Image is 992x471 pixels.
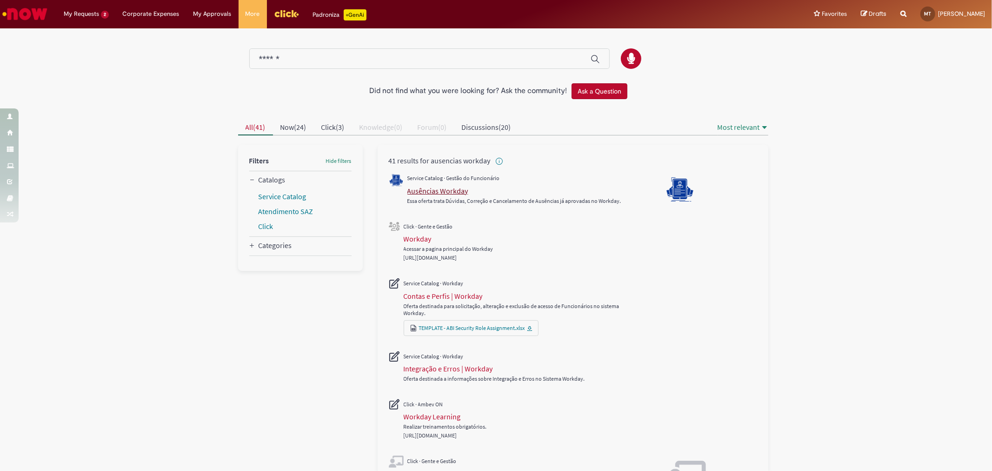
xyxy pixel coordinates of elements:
[925,11,932,17] span: MT
[246,9,260,19] span: More
[369,87,567,95] h2: Did not find what you were looking for? Ask the community!
[313,9,366,20] div: Padroniza
[938,10,985,18] span: [PERSON_NAME]
[193,9,232,19] span: My Approvals
[869,9,886,18] span: Drafts
[861,10,886,19] a: Drafts
[64,9,99,19] span: My Requests
[274,7,299,20] img: click_logo_yellow_360x200.png
[822,9,847,19] span: Favorites
[101,11,109,19] span: 2
[572,83,627,99] button: Ask a Question
[1,5,49,23] img: ServiceNow
[344,9,366,20] p: +GenAi
[123,9,180,19] span: Corporate Expenses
